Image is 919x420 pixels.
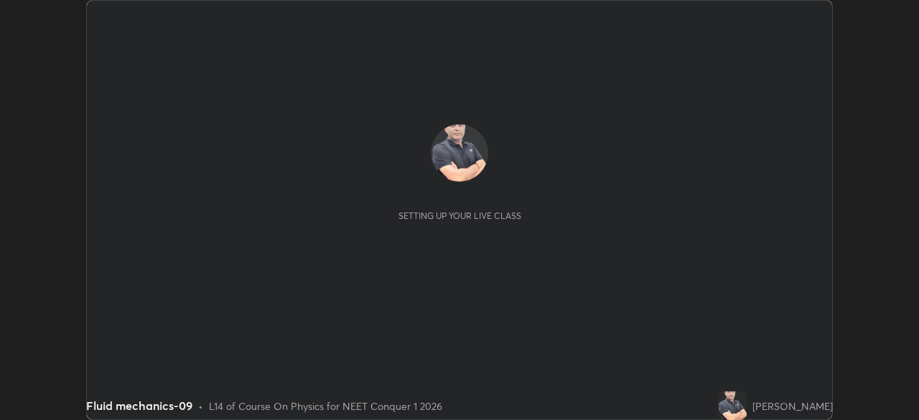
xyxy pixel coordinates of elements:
[752,398,833,414] div: [PERSON_NAME]
[398,210,521,221] div: Setting up your live class
[198,398,203,414] div: •
[86,397,192,414] div: Fluid mechanics-09
[209,398,442,414] div: L14 of Course On Physics for NEET Conquer 1 2026
[718,391,747,420] img: 2cedd6bda10141d99be5a37104ce2ff3.png
[431,124,488,182] img: 2cedd6bda10141d99be5a37104ce2ff3.png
